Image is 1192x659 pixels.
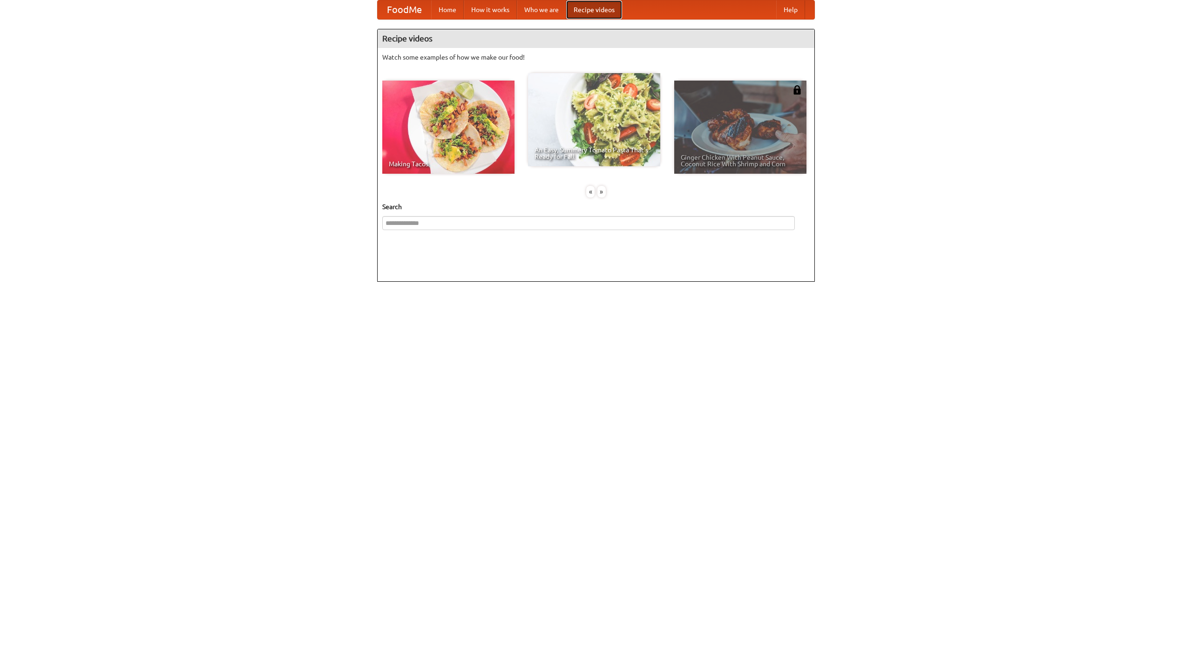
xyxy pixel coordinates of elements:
a: How it works [464,0,517,19]
span: An Easy, Summery Tomato Pasta That's Ready for Fall [535,147,654,160]
a: Recipe videos [566,0,622,19]
p: Watch some examples of how we make our food! [382,53,810,62]
h4: Recipe videos [378,29,814,48]
img: 483408.png [792,85,802,95]
h5: Search [382,202,810,211]
a: Help [776,0,805,19]
a: An Easy, Summery Tomato Pasta That's Ready for Fall [528,73,660,166]
a: FoodMe [378,0,431,19]
div: » [597,186,606,197]
a: Home [431,0,464,19]
a: Making Tacos [382,81,515,174]
div: « [586,186,595,197]
a: Who we are [517,0,566,19]
span: Making Tacos [389,161,508,167]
